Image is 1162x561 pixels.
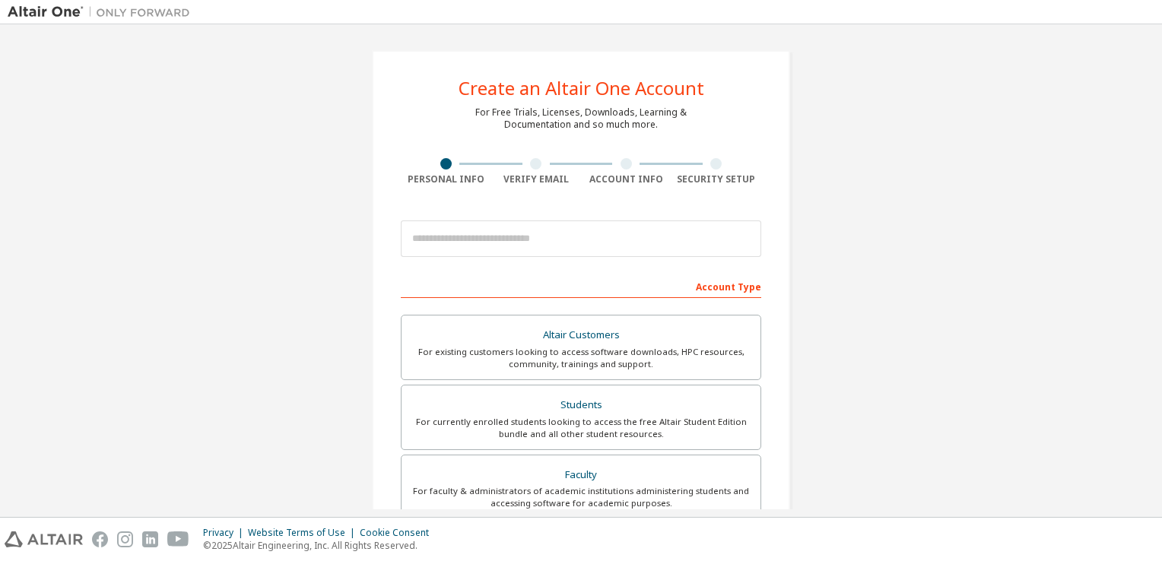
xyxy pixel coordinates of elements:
[411,464,751,486] div: Faculty
[8,5,198,20] img: Altair One
[203,539,438,552] p: © 2025 Altair Engineering, Inc. All Rights Reserved.
[92,531,108,547] img: facebook.svg
[459,79,704,97] div: Create an Altair One Account
[5,531,83,547] img: altair_logo.svg
[167,531,189,547] img: youtube.svg
[671,173,762,185] div: Security Setup
[475,106,687,131] div: For Free Trials, Licenses, Downloads, Learning & Documentation and so much more.
[360,527,438,539] div: Cookie Consent
[581,173,671,185] div: Account Info
[142,531,158,547] img: linkedin.svg
[401,274,761,298] div: Account Type
[411,325,751,346] div: Altair Customers
[203,527,248,539] div: Privacy
[117,531,133,547] img: instagram.svg
[491,173,582,185] div: Verify Email
[401,173,491,185] div: Personal Info
[248,527,360,539] div: Website Terms of Use
[411,346,751,370] div: For existing customers looking to access software downloads, HPC resources, community, trainings ...
[411,416,751,440] div: For currently enrolled students looking to access the free Altair Student Edition bundle and all ...
[411,395,751,416] div: Students
[411,485,751,509] div: For faculty & administrators of academic institutions administering students and accessing softwa...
